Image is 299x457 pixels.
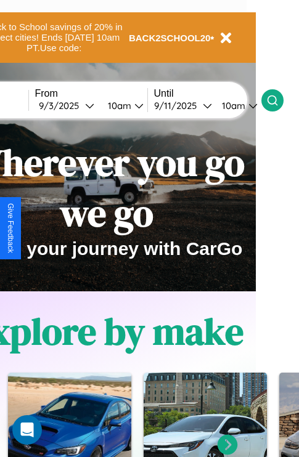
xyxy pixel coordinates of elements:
div: 9 / 11 / 2025 [154,100,203,111]
div: Open Intercom Messenger [12,415,42,445]
div: 9 / 3 / 2025 [39,100,85,111]
button: 10am [98,99,147,112]
label: Until [154,88,261,99]
b: BACK2SCHOOL20 [129,33,211,43]
button: 9/3/2025 [35,99,98,112]
button: 10am [212,99,261,112]
label: From [35,88,147,99]
div: 10am [216,100,248,111]
div: Give Feedback [6,203,15,253]
div: 10am [102,100,134,111]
